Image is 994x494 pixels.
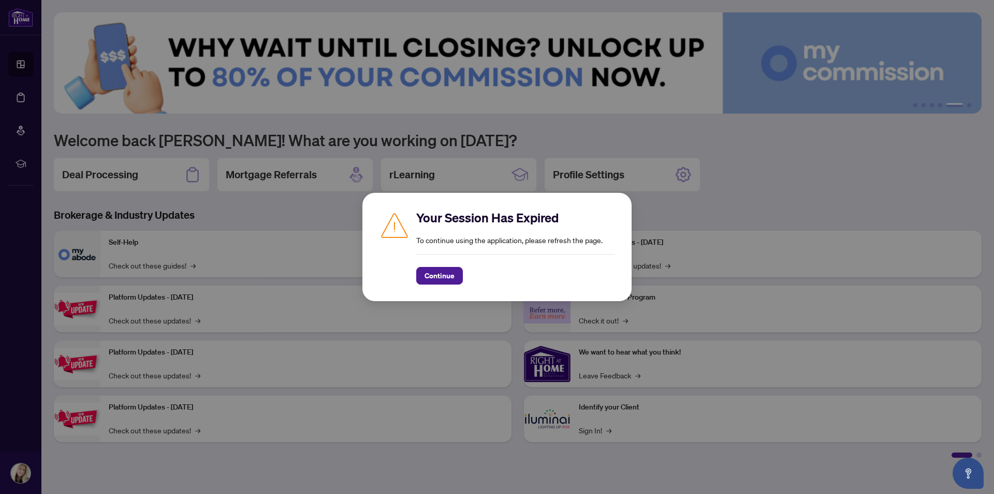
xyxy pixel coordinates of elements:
[416,267,463,285] button: Continue
[416,209,615,285] div: To continue using the application, please refresh the page.
[379,209,410,241] img: Caution icon
[425,267,455,284] span: Continue
[953,458,984,489] button: Open asap
[416,209,615,226] h2: Your Session Has Expired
